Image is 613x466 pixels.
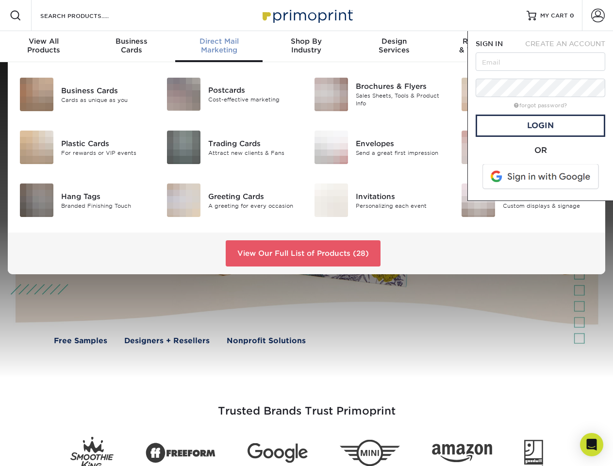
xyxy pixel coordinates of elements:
[87,37,175,54] div: Cards
[476,115,605,137] a: Login
[175,37,263,46] span: Direct Mail
[438,37,525,46] span: Resources
[525,40,605,48] span: CREATE AN ACCOUNT
[2,436,83,463] iframe: Google Customer Reviews
[350,37,438,46] span: Design
[476,145,605,156] div: OR
[580,433,603,456] div: Open Intercom Messenger
[432,444,492,463] img: Amazon
[175,37,263,54] div: Marketing
[524,440,543,466] img: Goodwill
[350,37,438,54] div: Services
[23,382,591,429] h3: Trusted Brands Trust Primoprint
[263,31,350,62] a: Shop ByIndustry
[263,37,350,54] div: Industry
[476,40,503,48] span: SIGN IN
[263,37,350,46] span: Shop By
[248,443,308,463] img: Google
[87,37,175,46] span: Business
[87,31,175,62] a: BusinessCards
[514,102,567,109] a: forgot password?
[350,31,438,62] a: DesignServices
[258,5,355,26] img: Primoprint
[39,10,134,21] input: SEARCH PRODUCTS.....
[226,240,381,266] a: View Our Full List of Products (28)
[175,31,263,62] a: Direct MailMarketing
[438,37,525,54] div: & Templates
[540,12,568,20] span: MY CART
[570,12,574,19] span: 0
[438,31,525,62] a: Resources& Templates
[476,52,605,71] input: Email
